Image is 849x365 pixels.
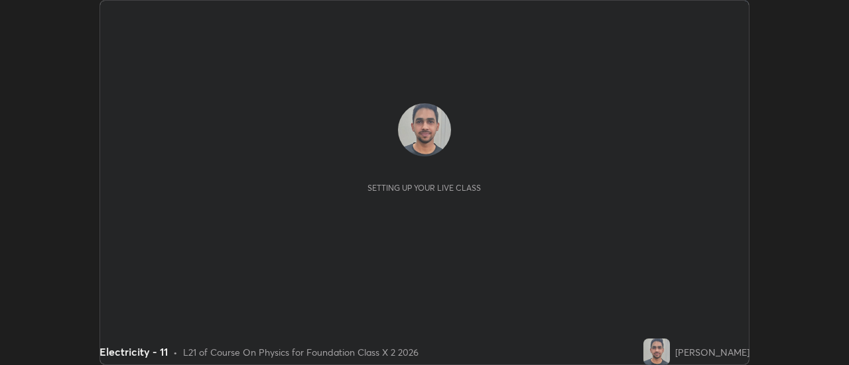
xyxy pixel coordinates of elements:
div: Electricity - 11 [99,344,168,360]
div: L21 of Course On Physics for Foundation Class X 2 2026 [183,345,419,359]
img: a7b70bf01d14457188b56ea487e8ae96.jpg [643,339,670,365]
div: [PERSON_NAME] [675,345,750,359]
img: a7b70bf01d14457188b56ea487e8ae96.jpg [398,103,451,156]
div: • [173,345,178,359]
div: Setting up your live class [367,183,481,193]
